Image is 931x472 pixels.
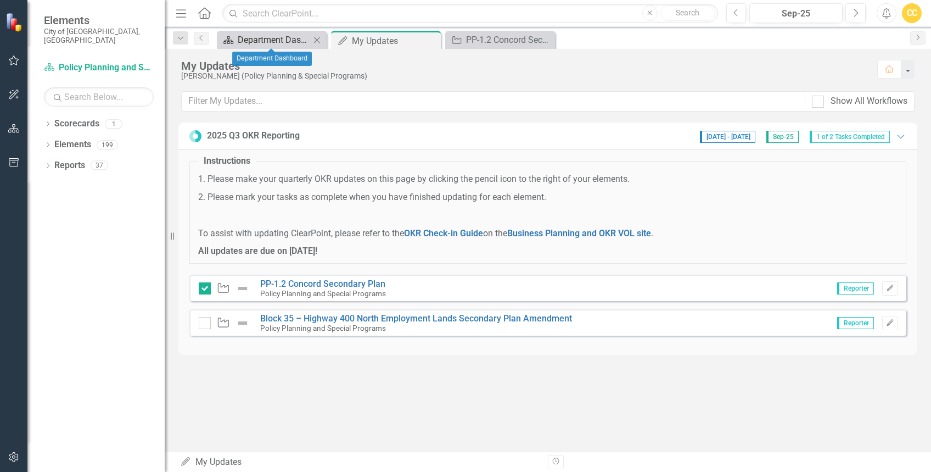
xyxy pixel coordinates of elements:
button: Sep-25 [749,3,843,23]
legend: Instructions [198,155,256,168]
small: City of [GEOGRAPHIC_DATA], [GEOGRAPHIC_DATA] [44,27,154,45]
a: Scorecards [54,118,99,130]
span: Reporter [837,317,874,329]
a: OKR Check-in Guide [404,228,483,238]
img: Not Defined [236,316,249,330]
a: Business Planning and OKR VOL site [507,228,651,238]
div: 199 [97,140,118,149]
div: Department Dashboard [232,52,312,66]
a: PP-1.2 Concord Secondary Plan [260,279,385,289]
div: 1 [105,119,122,129]
div: Sep-25 [753,7,839,20]
small: Policy Planning and Special Programs [260,289,386,298]
p: 1. Please make your quarterly OKR updates on this page by clicking the pencil icon to the right o... [198,173,898,186]
input: Search Below... [44,87,154,107]
a: Department Dashboard [220,33,310,47]
span: Sep-25 [766,131,799,143]
div: 2025 Q3 OKR Reporting [207,130,300,142]
input: Filter My Updates... [181,91,805,112]
span: [DATE] - [DATE] [700,131,755,143]
div: 37 [91,161,108,170]
span: Search [676,8,699,17]
span: Elements [44,14,154,27]
a: Block 35 – Highway 400 North Employment Lands Secondary Plan Amendment [260,313,572,324]
strong: All updates are due on [DATE]! [198,246,317,256]
div: PP-1.2 Concord Secondary Plan [466,33,552,47]
img: ClearPoint Strategy [5,12,25,32]
a: Policy Planning and Special Programs [44,62,154,74]
div: My Updates [180,456,540,469]
button: Search [660,5,715,21]
p: To assist with updating ClearPoint, please refer to the on the . [198,227,898,240]
div: Show All Workflows [831,95,907,108]
a: PP-1.2 Concord Secondary Plan [448,33,552,47]
span: 1 of 2 Tasks Completed [810,131,890,143]
div: Department Dashboard [238,33,310,47]
div: [PERSON_NAME] (Policy Planning & Special Programs) [181,72,866,80]
img: Not Defined [236,282,249,295]
div: My Updates [352,34,438,48]
div: My Updates [181,60,866,72]
a: Reports [54,159,85,172]
input: Search ClearPoint... [222,4,717,23]
span: Reporter [837,282,874,295]
a: Elements [54,138,91,151]
small: Policy Planning and Special Programs [260,324,386,332]
p: 2. Please mark your tasks as complete when you have finished updating for each element. [198,191,898,204]
button: CC [902,3,922,23]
